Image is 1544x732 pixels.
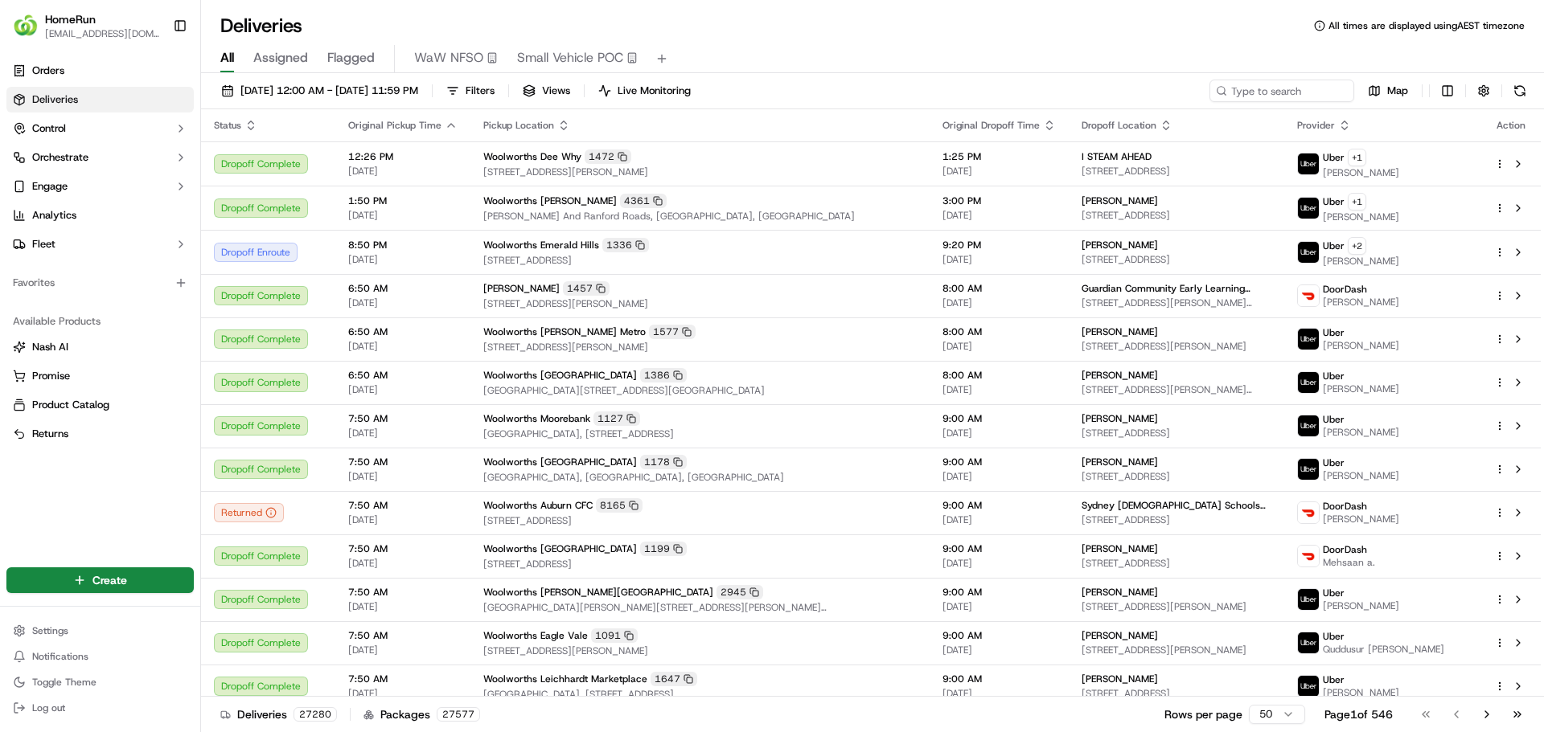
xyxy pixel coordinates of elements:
[942,644,1056,656] span: [DATE]
[6,116,194,141] button: Control
[220,48,234,67] span: All
[942,253,1056,266] span: [DATE]
[942,296,1056,309] span: [DATE]
[32,121,66,136] span: Control
[220,706,337,722] div: Deliveries
[1082,282,1271,295] span: Guardian Community Early Learning Centres
[13,13,39,39] img: HomeRun
[483,644,917,657] span: [STREET_ADDRESS][PERSON_NAME]
[1323,587,1345,599] span: Uber
[1323,630,1345,643] span: Uber
[55,170,203,182] div: We're available if you need us!
[1082,687,1271,700] span: [STREET_ADDRESS]
[160,272,195,284] span: Pylon
[942,325,1056,338] span: 8:00 AM
[1082,325,1158,338] span: [PERSON_NAME]
[942,673,1056,685] span: 9:00 AM
[348,542,458,555] span: 7:50 AM
[1082,600,1271,613] span: [STREET_ADDRESS][PERSON_NAME]
[1323,413,1345,426] span: Uber
[942,513,1056,526] span: [DATE]
[585,149,631,164] div: 1472
[1082,239,1158,251] span: [PERSON_NAME]
[483,297,917,310] span: [STREET_ADDRESS][PERSON_NAME]
[942,600,1056,613] span: [DATE]
[1082,456,1158,468] span: [PERSON_NAME]
[1323,599,1399,612] span: [PERSON_NAME]
[942,383,1056,396] span: [DATE]
[483,210,917,223] span: [PERSON_NAME] And Ranford Roads, [GEOGRAPHIC_DATA], [GEOGRAPHIC_DATA]
[483,558,917,570] span: [STREET_ADDRESS]
[348,513,458,526] span: [DATE]
[483,282,560,295] span: [PERSON_NAME]
[942,340,1056,353] span: [DATE]
[1324,706,1393,722] div: Page 1 of 546
[1082,557,1271,570] span: [STREET_ADDRESS]
[1082,383,1271,396] span: [STREET_ADDRESS][PERSON_NAME][PERSON_NAME]
[618,84,691,98] span: Live Monitoring
[214,80,425,102] button: [DATE] 12:00 AM - [DATE] 11:59 PM
[6,334,194,360] button: Nash AI
[6,620,194,642] button: Settings
[593,411,640,426] div: 1127
[6,231,194,257] button: Fleet
[942,194,1056,207] span: 3:00 PM
[649,325,696,339] div: 1577
[32,208,76,223] span: Analytics
[942,150,1056,163] span: 1:25 PM
[1323,370,1345,382] span: Uber
[1082,513,1271,526] span: [STREET_ADDRESS]
[1298,676,1319,697] img: uber-new-logo.jpeg
[483,254,917,267] span: [STREET_ADDRESS]
[32,624,68,637] span: Settings
[1494,119,1528,132] div: Action
[1082,253,1271,266] span: [STREET_ADDRESS]
[483,471,917,484] span: [GEOGRAPHIC_DATA], [GEOGRAPHIC_DATA], [GEOGRAPHIC_DATA]
[414,48,483,67] span: WaW NFSO
[1082,165,1271,178] span: [STREET_ADDRESS]
[1348,149,1366,166] button: +1
[1323,556,1375,569] span: Mehsaan a.
[942,209,1056,222] span: [DATE]
[1298,285,1319,306] img: doordash_logo_v2.png
[220,13,302,39] h1: Deliveries
[1298,198,1319,219] img: uber-new-logo.jpeg
[1298,459,1319,480] img: uber-new-logo.jpeg
[483,688,917,701] span: [GEOGRAPHIC_DATA], [STREET_ADDRESS]
[16,16,48,48] img: Nash
[483,166,917,178] span: [STREET_ADDRESS][PERSON_NAME]
[6,421,194,447] button: Returns
[942,470,1056,483] span: [DATE]
[942,412,1056,425] span: 9:00 AM
[32,237,55,251] span: Fleet
[651,672,697,686] div: 1647
[596,498,643,513] div: 8165
[363,706,480,722] div: Packages
[32,701,65,714] span: Log out
[1298,502,1319,523] img: doordash_logo_v2.png
[483,341,917,354] span: [STREET_ADDRESS][PERSON_NAME]
[348,165,458,178] span: [DATE]
[517,48,623,67] span: Small Vehicle POC
[942,165,1056,178] span: [DATE]
[1082,673,1158,685] span: [PERSON_NAME]
[515,80,577,102] button: Views
[16,153,45,182] img: 1736555255976-a54dd68f-1ca7-489b-9aae-adbdc363a1c4
[1323,326,1345,339] span: Uber
[1323,195,1345,208] span: Uber
[1209,80,1354,102] input: Type to search
[1082,194,1158,207] span: [PERSON_NAME]
[152,233,258,249] span: API Documentation
[1323,500,1367,513] span: DoorDash
[1348,237,1366,255] button: +2
[1082,629,1158,642] span: [PERSON_NAME]
[55,153,264,170] div: Start new chat
[348,412,458,425] span: 7:50 AM
[348,325,458,338] span: 6:50 AM
[942,369,1056,382] span: 8:00 AM
[240,84,418,98] span: [DATE] 12:00 AM - [DATE] 11:59 PM
[1082,150,1152,163] span: I STEAM AHEAD
[6,58,194,84] a: Orders
[348,119,441,132] span: Original Pickup Time
[1297,119,1335,132] span: Provider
